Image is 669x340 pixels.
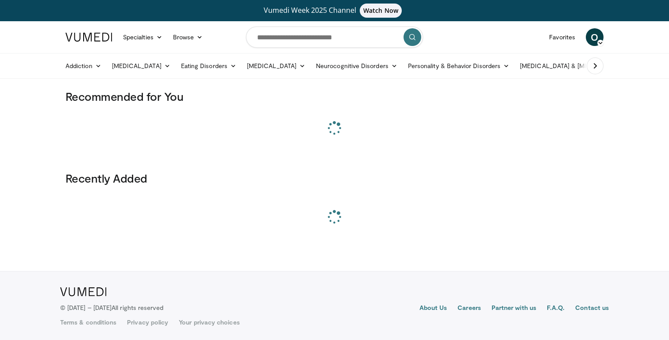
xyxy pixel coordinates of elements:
a: About Us [419,303,447,314]
a: [MEDICAL_DATA] & [MEDICAL_DATA] [515,57,641,75]
a: Terms & conditions [60,318,116,327]
a: Favorites [544,28,581,46]
a: Browse [168,28,208,46]
a: Vumedi Week 2025 ChannelWatch Now [67,4,602,18]
span: All rights reserved [111,304,163,311]
a: Privacy policy [127,318,168,327]
a: Eating Disorders [176,57,242,75]
a: Your privacy choices [179,318,239,327]
p: © [DATE] – [DATE] [60,303,164,312]
img: VuMedi Logo [60,287,107,296]
img: VuMedi Logo [65,33,112,42]
h3: Recommended for You [65,89,604,103]
a: [MEDICAL_DATA] [242,57,311,75]
span: Watch Now [360,4,402,18]
a: Addiction [60,57,107,75]
a: Neurocognitive Disorders [311,57,403,75]
a: Personality & Behavior Disorders [403,57,515,75]
a: O [586,28,604,46]
a: F.A.Q. [547,303,565,314]
a: Specialties [118,28,168,46]
a: Partner with us [492,303,536,314]
h3: Recently Added [65,171,604,185]
a: Careers [458,303,481,314]
input: Search topics, interventions [246,27,423,48]
a: [MEDICAL_DATA] [107,57,176,75]
a: Contact us [575,303,609,314]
